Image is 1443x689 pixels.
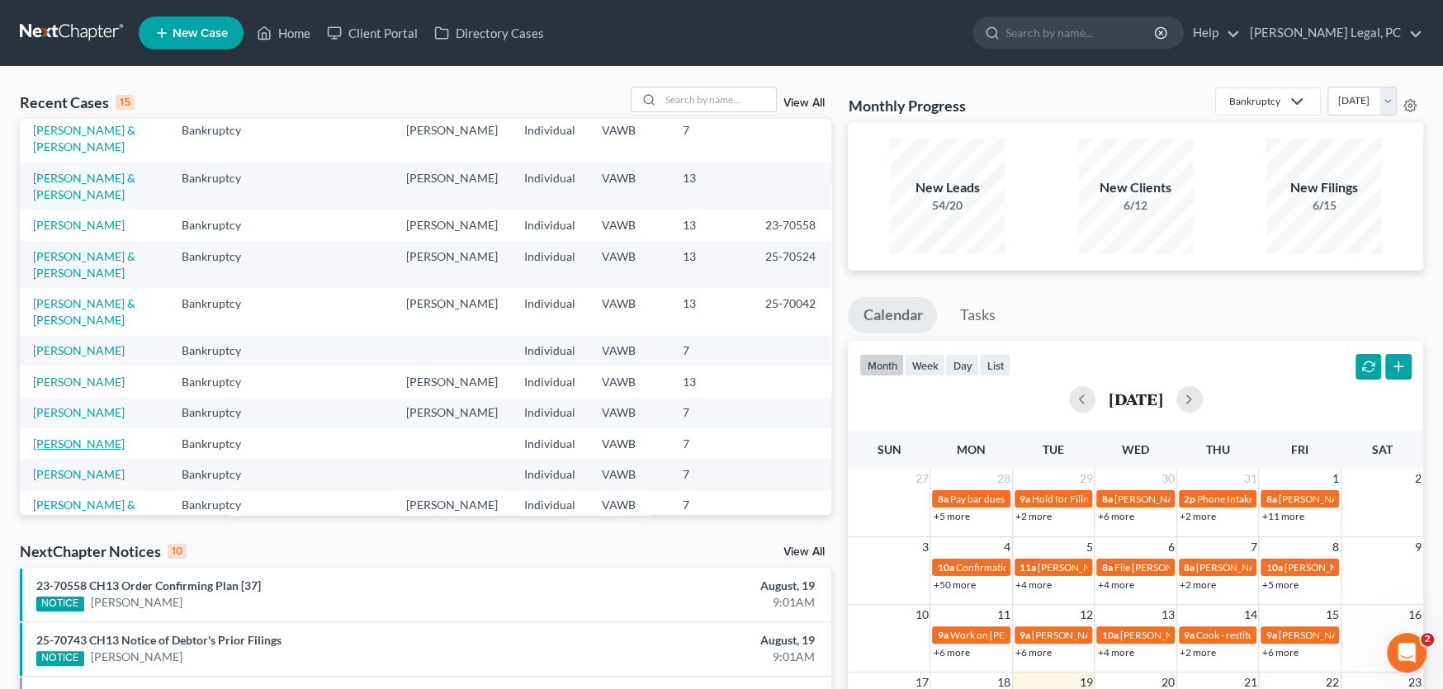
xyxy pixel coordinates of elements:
[589,336,669,366] td: VAWB
[589,428,669,459] td: VAWB
[1078,178,1194,197] div: New Clients
[1413,469,1423,488] span: 2
[669,490,752,537] td: 7
[913,469,930,488] span: 27
[1266,493,1276,505] span: 8a
[1101,493,1112,505] span: 8a
[669,116,752,163] td: 7
[783,546,825,558] a: View All
[669,459,752,489] td: 7
[511,210,589,240] td: Individual
[319,18,426,48] a: Client Portal
[1413,537,1423,557] span: 9
[669,163,752,210] td: 13
[1043,442,1064,456] span: Tue
[996,469,1012,488] span: 28
[1242,18,1422,48] a: [PERSON_NAME] Legal, PC
[33,405,125,419] a: [PERSON_NAME]
[566,649,815,665] div: 9:01AM
[1020,493,1030,505] span: 9a
[20,92,135,112] div: Recent Cases
[393,366,511,397] td: [PERSON_NAME]
[589,398,669,428] td: VAWB
[116,95,135,110] div: 15
[589,116,669,163] td: VAWB
[168,459,272,489] td: Bankruptcy
[1032,629,1198,641] span: [PERSON_NAME] - criminal (WCGDC)
[589,366,669,397] td: VAWB
[945,354,979,376] button: day
[937,561,953,573] span: 10a
[1101,629,1118,641] span: 10a
[1196,629,1348,641] span: Cook - restitution review (WCGDC)
[168,544,187,559] div: 10
[937,629,948,641] span: 9a
[33,123,135,153] a: [PERSON_NAME] & [PERSON_NAME]
[669,336,752,366] td: 7
[33,437,125,451] a: [PERSON_NAME]
[393,116,511,163] td: [PERSON_NAME]
[848,297,937,333] a: Calendar
[1185,18,1240,48] a: Help
[955,561,1230,573] span: Confirmation hearing for [PERSON_NAME] & [PERSON_NAME]
[913,605,930,625] span: 10
[889,178,1005,197] div: New Leads
[1266,561,1282,573] span: 10a
[1184,629,1195,641] span: 9a
[949,629,1129,641] span: Work on [PERSON_NAME] amended plan
[1180,510,1216,522] a: +2 more
[168,163,272,210] td: Bankruptcy
[669,210,752,240] td: 13
[1114,493,1285,505] span: [PERSON_NAME] documents to trustee
[1387,633,1426,672] iframe: Intercom live chat
[589,459,669,489] td: VAWB
[1020,561,1036,573] span: 11a
[1206,442,1230,456] span: Thu
[1261,646,1298,658] a: +6 more
[1119,629,1374,641] span: [PERSON_NAME] to sign ([PERSON_NAME] has this folder)
[1291,442,1308,456] span: Fri
[168,366,272,397] td: Bankruptcy
[933,578,975,591] a: +50 more
[511,428,589,459] td: Individual
[33,218,125,232] a: [PERSON_NAME]
[1278,493,1439,505] span: [PERSON_NAME] plan due next week
[957,442,986,456] span: Mon
[1084,537,1094,557] span: 5
[393,288,511,335] td: [PERSON_NAME]
[1032,493,1094,505] span: Hold for Filing
[1180,646,1216,658] a: +2 more
[996,605,1012,625] span: 11
[920,537,930,557] span: 3
[1097,510,1133,522] a: +6 more
[33,296,135,327] a: [PERSON_NAME] & [PERSON_NAME]
[168,288,272,335] td: Bankruptcy
[511,366,589,397] td: Individual
[937,493,948,505] span: 8a
[20,541,187,561] div: NextChapter Notices
[168,490,272,537] td: Bankruptcy
[859,354,904,376] button: month
[904,354,945,376] button: week
[669,241,752,288] td: 13
[589,288,669,335] td: VAWB
[589,210,669,240] td: VAWB
[168,398,272,428] td: Bankruptcy
[1180,578,1216,591] a: +2 more
[1078,197,1194,214] div: 6/12
[1015,646,1052,658] a: +6 more
[1331,537,1341,557] span: 8
[1160,605,1176,625] span: 13
[36,633,282,647] a: 25-70743 CH13 Notice of Debtor's Prior Filings
[1184,561,1195,573] span: 8a
[1005,17,1157,48] input: Search by name...
[669,288,752,335] td: 13
[393,210,511,240] td: [PERSON_NAME]
[511,116,589,163] td: Individual
[168,116,272,163] td: Bankruptcy
[1331,469,1341,488] span: 1
[1077,605,1094,625] span: 12
[944,297,1010,333] a: Tasks
[566,578,815,594] div: August, 19
[1266,629,1276,641] span: 9a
